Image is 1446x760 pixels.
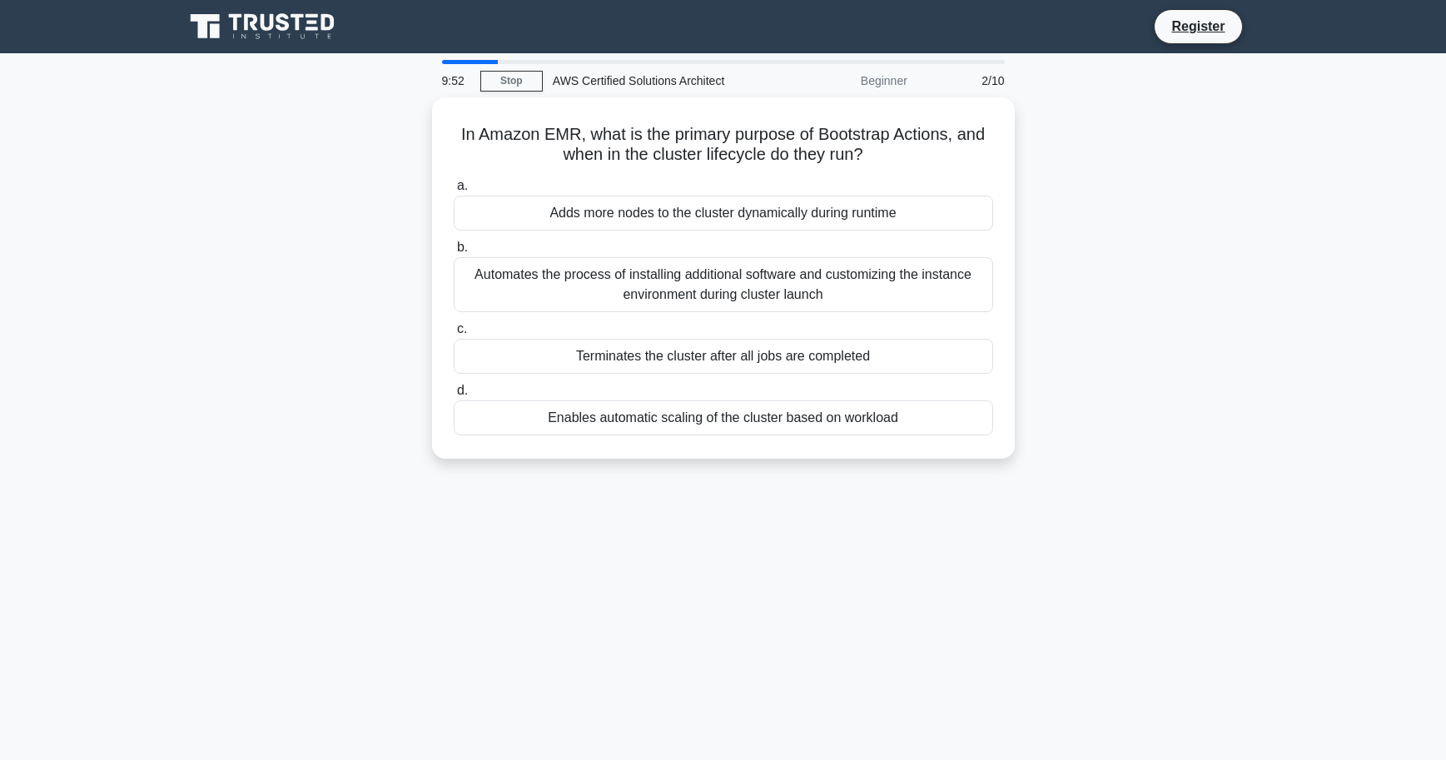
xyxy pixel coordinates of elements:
a: Register [1161,16,1235,37]
div: Adds more nodes to the cluster dynamically during runtime [454,196,993,231]
div: AWS Certified Solutions Architect [543,64,772,97]
h5: In Amazon EMR, what is the primary purpose of Bootstrap Actions, and when in the cluster lifecycl... [452,124,995,166]
a: Stop [480,71,543,92]
div: Automates the process of installing additional software and customizing the instance environment ... [454,257,993,312]
span: c. [457,321,467,335]
div: 9:52 [432,64,480,97]
div: 2/10 [917,64,1015,97]
span: a. [457,178,468,192]
div: Enables automatic scaling of the cluster based on workload [454,400,993,435]
span: d. [457,383,468,397]
div: Terminates the cluster after all jobs are completed [454,339,993,374]
div: Beginner [772,64,917,97]
span: b. [457,240,468,254]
